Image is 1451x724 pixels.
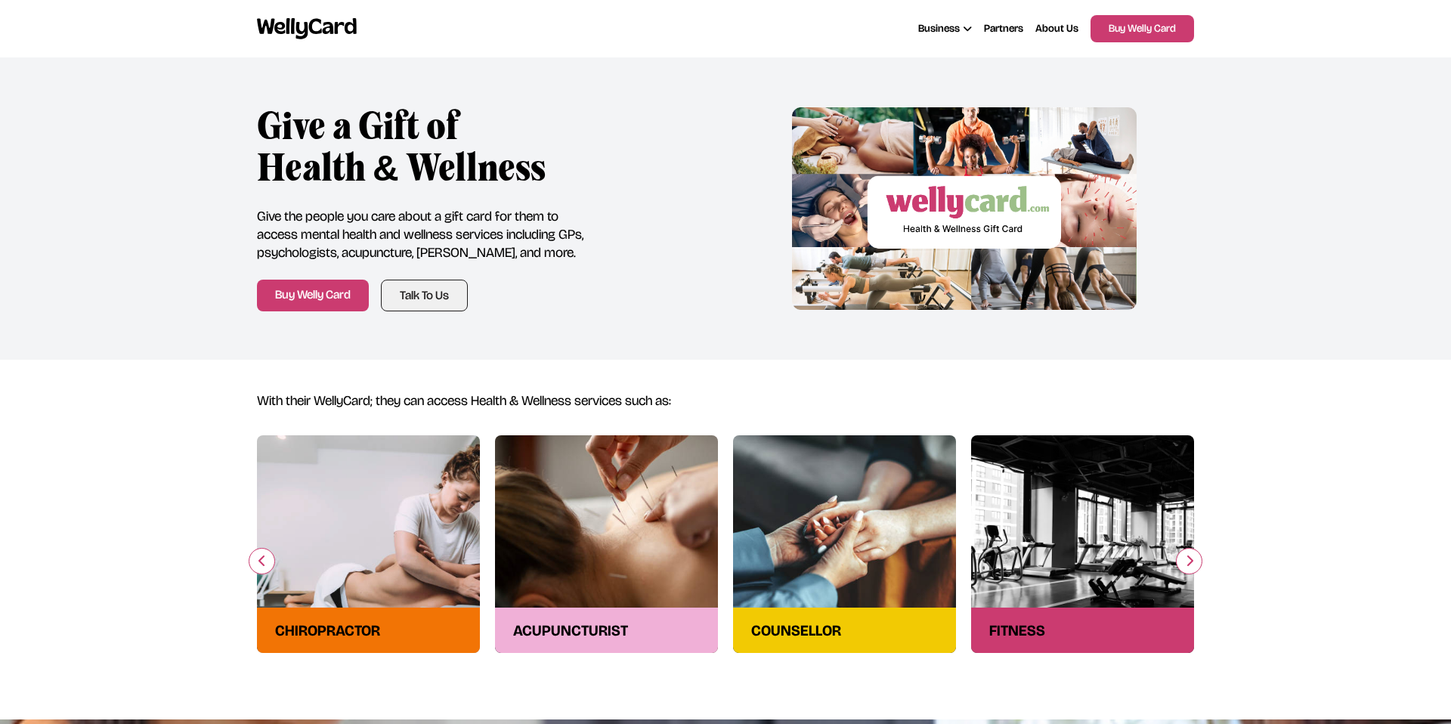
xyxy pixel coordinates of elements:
a: Talk To Us [381,280,468,311]
a: Buy Welly Card [1091,15,1194,42]
img: wellycard wellness gift card - buy a gift of health and wellness for you and your loved ones with... [792,107,1137,311]
img: wellycard.svg [257,18,357,39]
h5: With their WellyCard; they can access Health & Wellness services such as: [257,390,1194,411]
a: Buy Welly Card [257,280,369,311]
h3: Give a Gift of Health & Wellness [257,106,716,189]
div: Business [918,21,972,37]
a: About Us [1035,21,1078,36]
div: Fitness [971,608,1194,653]
p: Give the people you care about a gift card for them to access mental health and wellness services... [257,207,716,261]
a: Partners [984,21,1023,36]
div: counsellor [733,608,956,653]
div: chiropractor [257,608,480,653]
div: acupuncturist [495,608,718,653]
